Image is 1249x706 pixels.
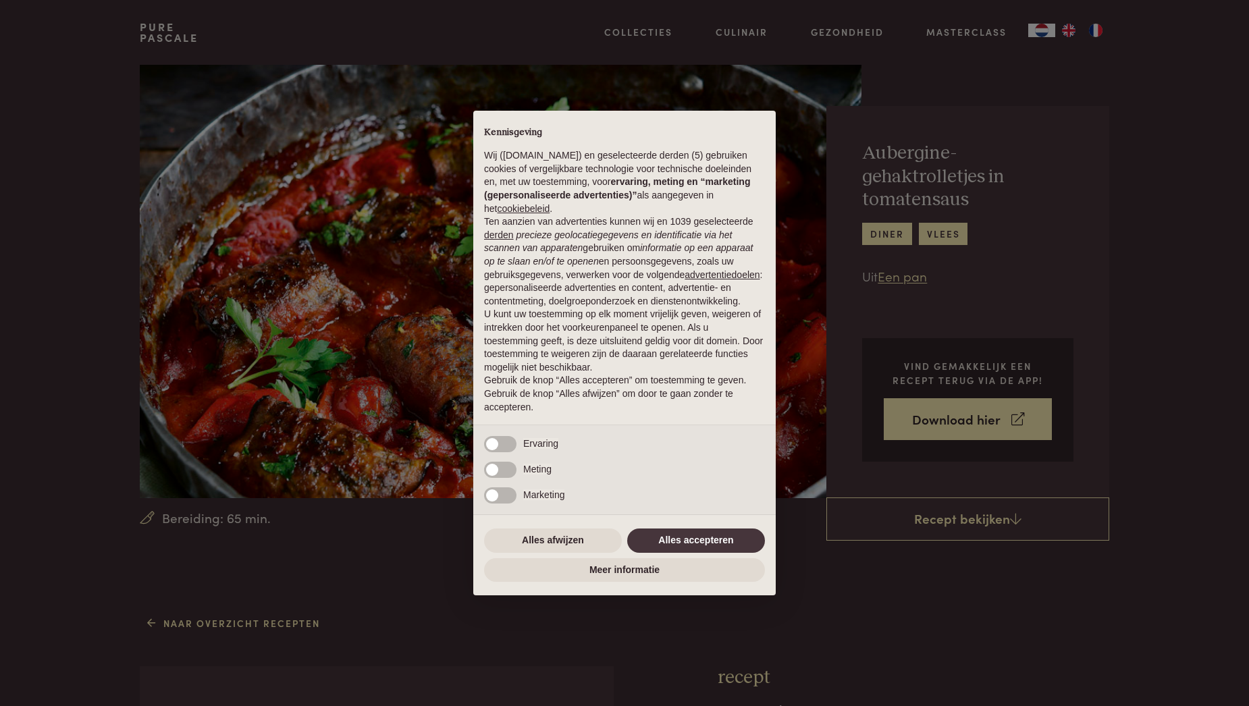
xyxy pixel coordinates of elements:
[484,528,622,553] button: Alles afwijzen
[484,229,514,242] button: derden
[484,242,753,267] em: informatie op een apparaat op te slaan en/of te openen
[685,269,760,282] button: advertentiedoelen
[497,203,550,214] a: cookiebeleid
[484,127,765,139] h2: Kennisgeving
[484,229,732,254] em: precieze geolocatiegegevens en identificatie via het scannen van apparaten
[484,308,765,374] p: U kunt uw toestemming op elk moment vrijelijk geven, weigeren of intrekken door het voorkeurenpan...
[484,374,765,414] p: Gebruik de knop “Alles accepteren” om toestemming te geven. Gebruik de knop “Alles afwijzen” om d...
[484,558,765,582] button: Meer informatie
[484,215,765,308] p: Ten aanzien van advertenties kunnen wij en 1039 geselecteerde gebruiken om en persoonsgegevens, z...
[523,438,558,449] span: Ervaring
[484,176,750,200] strong: ervaring, meting en “marketing (gepersonaliseerde advertenties)”
[523,464,552,474] span: Meting
[523,489,564,500] span: Marketing
[627,528,765,553] button: Alles accepteren
[484,149,765,215] p: Wij ([DOMAIN_NAME]) en geselecteerde derden (5) gebruiken cookies of vergelijkbare technologie vo...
